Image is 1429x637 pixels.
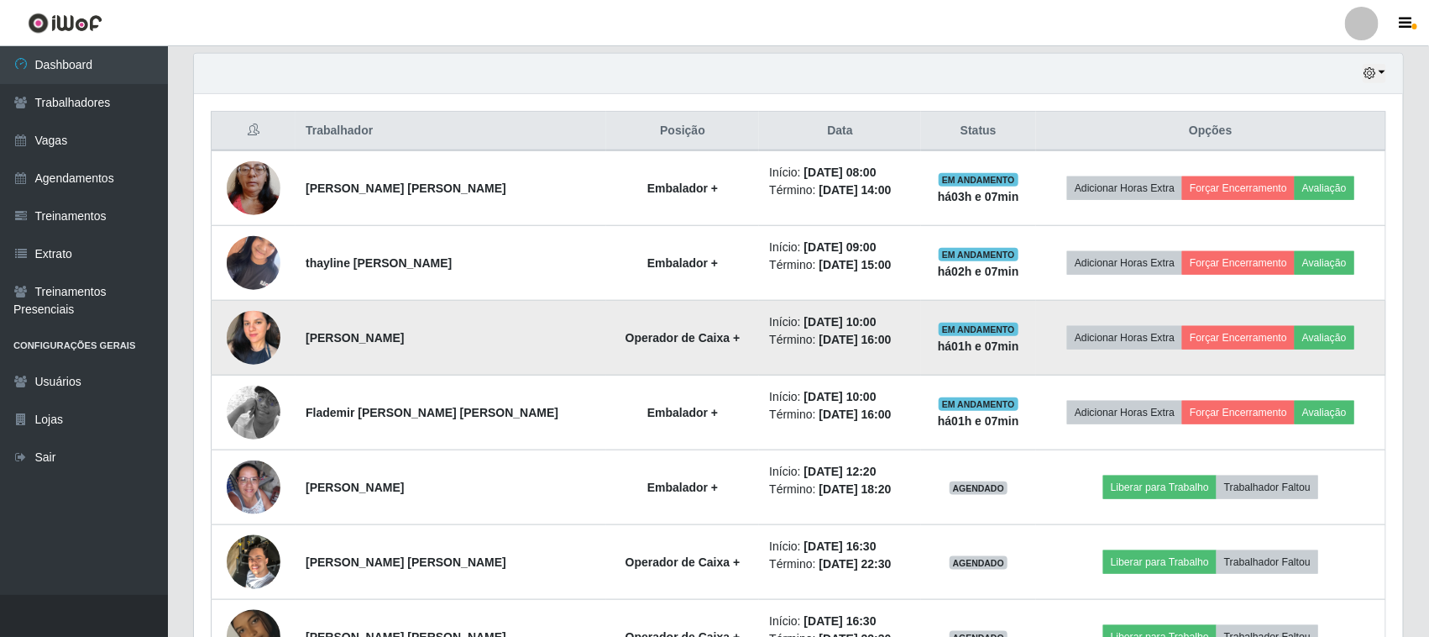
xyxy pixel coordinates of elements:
strong: [PERSON_NAME] [306,481,404,494]
strong: [PERSON_NAME] [PERSON_NAME] [306,182,506,195]
img: 1677862473540.jpeg [227,365,280,461]
strong: Operador de Caixa + [626,555,741,569]
img: 1733585220712.jpeg [227,300,280,376]
li: Início: [769,164,910,182]
th: Status [921,112,1036,151]
strong: Flademir [PERSON_NAME] [PERSON_NAME] [306,406,558,419]
strong: Operador de Caixa + [626,331,741,345]
li: Término: [769,555,910,573]
span: AGENDADO [950,482,1008,495]
button: Adicionar Horas Extra [1067,176,1182,200]
button: Adicionar Horas Extra [1067,401,1182,424]
button: Forçar Encerramento [1182,251,1295,275]
img: 1742385063633.jpeg [227,227,280,298]
li: Término: [769,182,910,199]
button: Forçar Encerramento [1182,326,1295,350]
strong: há 01 h e 07 min [938,414,1019,428]
strong: há 02 h e 07 min [938,265,1019,278]
time: [DATE] 09:00 [804,240,877,254]
strong: Embalador + [647,406,718,419]
li: Término: [769,406,910,424]
button: Trabalhador Faltou [1217,476,1318,499]
li: Início: [769,239,910,256]
button: Forçar Encerramento [1182,176,1295,200]
button: Avaliação [1295,326,1354,350]
time: [DATE] 18:20 [819,482,892,496]
img: 1755643695220.jpeg [227,140,280,236]
th: Posição [606,112,760,151]
time: [DATE] 10:00 [804,315,877,329]
span: EM ANDAMENTO [939,173,1018,187]
th: Data [759,112,920,151]
span: EM ANDAMENTO [939,323,1018,336]
time: [DATE] 15:00 [819,258,892,271]
li: Início: [769,463,910,481]
strong: [PERSON_NAME] [306,331,404,345]
strong: há 01 h e 07 min [938,340,1019,353]
span: EM ANDAMENTO [939,397,1018,411]
time: [DATE] 16:30 [804,614,877,628]
button: Avaliação [1295,176,1354,200]
li: Término: [769,256,910,274]
th: Trabalhador [296,112,606,151]
button: Avaliação [1295,251,1354,275]
li: Término: [769,481,910,498]
strong: thayline [PERSON_NAME] [306,256,452,270]
img: 1756226670726.jpeg [227,461,280,514]
time: [DATE] 22:30 [819,557,892,571]
li: Término: [769,331,910,349]
strong: há 03 h e 07 min [938,190,1019,203]
button: Liberar para Trabalho [1103,550,1217,574]
li: Início: [769,613,910,630]
li: Início: [769,538,910,555]
button: Avaliação [1295,401,1354,424]
button: Adicionar Horas Extra [1067,251,1182,275]
span: AGENDADO [950,556,1008,570]
span: EM ANDAMENTO [939,248,1018,261]
strong: Embalador + [647,481,718,494]
strong: [PERSON_NAME] [PERSON_NAME] [306,555,506,569]
button: Adicionar Horas Extra [1067,326,1182,350]
time: [DATE] 08:00 [804,166,877,179]
time: [DATE] 16:00 [819,408,892,421]
li: Início: [769,313,910,331]
time: [DATE] 10:00 [804,390,877,403]
strong: Embalador + [647,256,718,270]
button: Liberar para Trabalho [1103,476,1217,499]
strong: Embalador + [647,182,718,195]
time: [DATE] 14:00 [819,183,892,197]
button: Forçar Encerramento [1182,401,1295,424]
time: [DATE] 16:30 [804,540,877,553]
th: Opções [1036,112,1386,151]
time: [DATE] 12:20 [804,465,877,478]
img: 1725217718320.jpeg [227,526,280,598]
img: CoreUI Logo [28,13,102,34]
button: Trabalhador Faltou [1217,550,1318,574]
li: Início: [769,388,910,406]
time: [DATE] 16:00 [819,333,892,346]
